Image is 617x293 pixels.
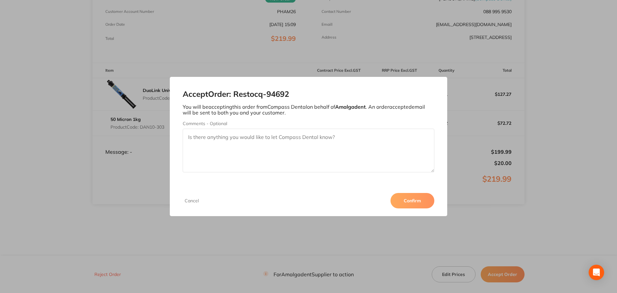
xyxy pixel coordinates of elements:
[183,198,201,204] button: Cancel
[183,90,435,99] h2: Accept Order: Restocq- 94692
[183,121,435,126] label: Comments - Optional
[390,193,434,208] button: Confirm
[183,104,435,116] p: You will be accepting this order from Compass Dental on behalf of . An order accepted email will ...
[589,265,604,280] div: Open Intercom Messenger
[335,104,366,110] b: Amalgadent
